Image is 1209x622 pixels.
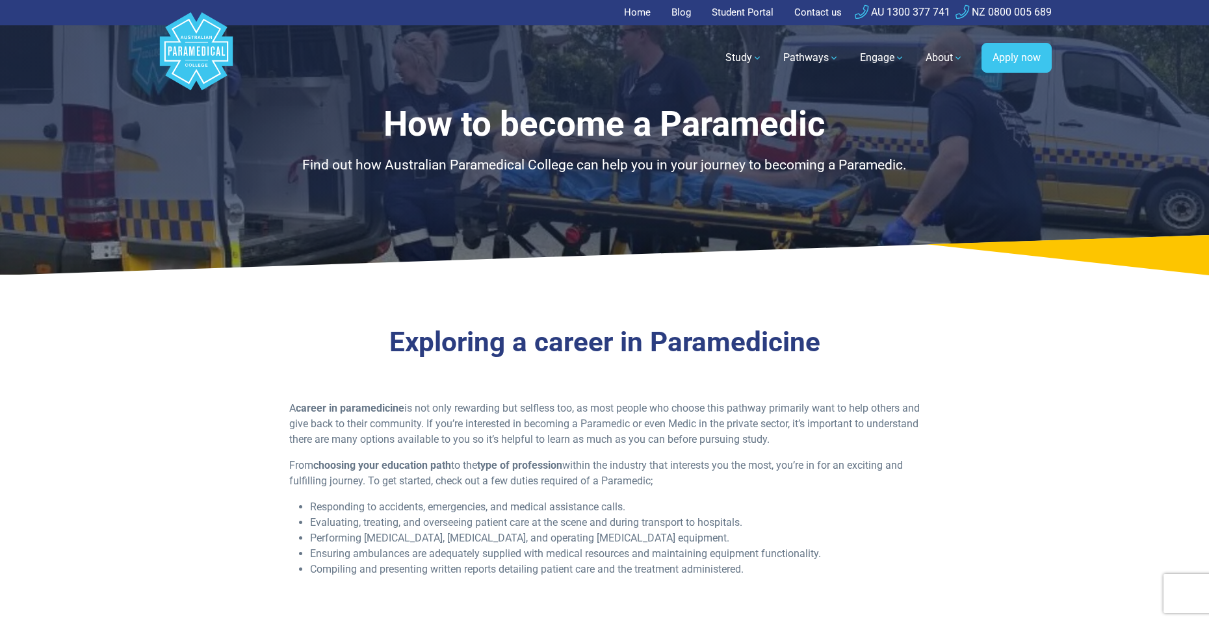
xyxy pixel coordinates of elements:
strong: type of profession [477,459,562,471]
li: Ensuring ambulances are adequately supplied with medical resources and maintaining equipment func... [310,546,920,562]
li: Evaluating, treating, and overseeing patient care at the scene and during transport to hospitals. [310,515,920,530]
a: Study [718,40,770,76]
a: About [918,40,971,76]
strong: choosing your education path [313,459,451,471]
h2: Exploring a career in Paramedicine [224,326,985,359]
p: A is not only rewarding but selfless too, as most people who choose this pathway primarily want t... [289,401,920,447]
a: AU 1300 377 741 [855,6,950,18]
strong: career in paramedicine [296,402,404,414]
a: Australian Paramedical College [157,25,235,91]
li: Performing [MEDICAL_DATA], [MEDICAL_DATA], and operating [MEDICAL_DATA] equipment. [310,530,920,546]
p: Find out how Australian Paramedical College can help you in your journey to becoming a Paramedic. [224,155,985,176]
a: NZ 0800 005 689 [955,6,1052,18]
a: Pathways [775,40,847,76]
li: Compiling and presenting written reports detailing patient care and the treatment administered. [310,562,920,577]
a: Apply now [981,43,1052,73]
a: Engage [852,40,913,76]
li: Responding to accidents, emergencies, and medical assistance calls. [310,499,920,515]
h1: How to become a Paramedic [224,104,985,145]
p: From to the within the industry that interests you the most, you’re in for an exciting and fulfil... [289,458,920,489]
